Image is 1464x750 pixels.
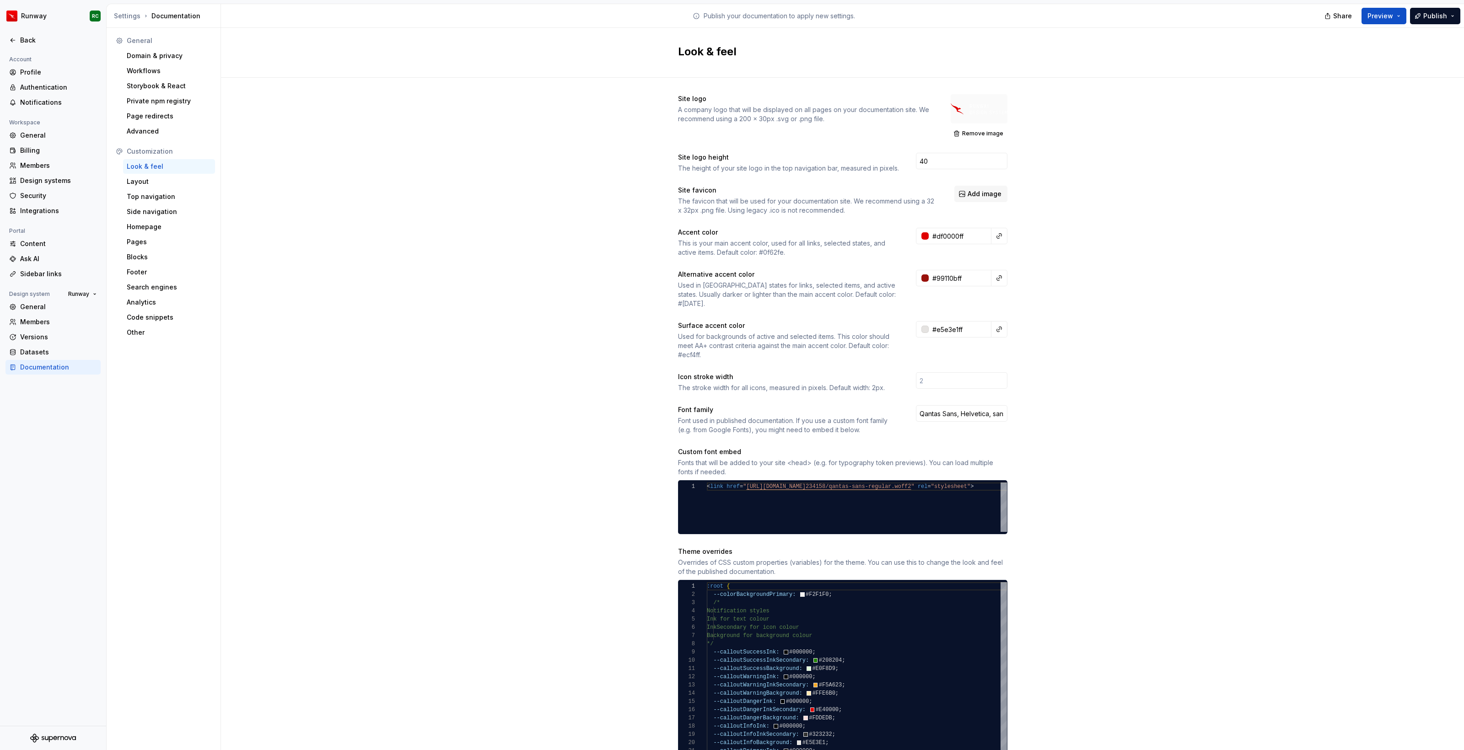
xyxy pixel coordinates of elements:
div: Site logo [678,94,934,103]
div: Workflows [127,66,211,75]
input: 2 [916,372,1007,389]
span: #E40000 [815,707,838,713]
div: 17 [678,714,695,722]
span: #323232 [809,731,832,738]
div: Integrations [20,206,97,215]
span: Publish [1423,11,1447,21]
p: Publish your documentation to apply new settings. [704,11,855,21]
input: e.g. #000000 [929,321,991,337]
div: Settings [114,11,140,21]
span: --calloutWarningInkSecondary: [713,682,809,688]
span: ; [802,723,805,729]
span: :root [707,583,723,589]
span: ; [832,731,835,738]
div: Analytics [127,298,211,307]
div: 1 [678,482,695,491]
input: e.g. #000000 [929,270,991,286]
span: --calloutDangerInk: [713,698,776,705]
span: #FFE6B0 [812,690,835,696]
span: --calloutSuccessInk: [713,649,779,655]
div: Font used in published documentation. If you use a custom font family (e.g. from Google Fonts), y... [678,416,899,434]
button: RunwayRC [2,6,104,26]
div: Portal [5,225,29,236]
a: Pages [123,235,215,249]
a: Profile [5,65,101,80]
div: Content [20,239,97,248]
a: General [5,128,101,143]
a: Layout [123,174,215,189]
div: Authentication [20,83,97,92]
div: Alternative accent color [678,270,899,279]
a: Blocks [123,250,215,264]
div: Profile [20,68,97,77]
span: = [927,483,931,490]
span: --calloutDangerInkSecondary: [713,707,806,713]
div: 20 [678,739,695,747]
div: Site favicon [678,186,938,195]
a: Content [5,236,101,251]
a: Ask AI [5,252,101,266]
div: Accent color [678,228,899,237]
a: Top navigation [123,189,215,204]
span: ; [835,665,838,672]
div: The height of your site logo in the top navigation bar, measured in pixels. [678,164,899,173]
span: #E0F8D9 [812,665,835,672]
span: ; [812,674,815,680]
div: The stroke width for all icons, measured in pixels. Default width: 2px. [678,383,899,392]
span: --calloutInfoInkSecondary: [713,731,799,738]
span: --calloutWarningBackground: [713,690,802,696]
span: --calloutInfoBackground: [713,739,792,746]
a: Security [5,188,101,203]
div: General [20,131,97,140]
span: InkSecondary for icon colour [707,624,799,631]
a: Integrations [5,204,101,218]
span: Remove image [962,130,1003,137]
div: 10 [678,656,695,664]
div: Documentation [114,11,217,21]
div: 19 [678,730,695,739]
div: Sidebar links [20,269,97,279]
div: Datasets [20,348,97,357]
div: RC [92,12,99,20]
span: #F5A623 [818,682,841,688]
span: ; [842,657,845,664]
span: --calloutWarningInk: [713,674,779,680]
div: Other [127,328,211,337]
a: Side navigation [123,204,215,219]
button: Publish [1410,8,1460,24]
a: Workflows [123,64,215,78]
span: < [707,483,710,490]
div: 2 [678,590,695,599]
div: 4 [678,607,695,615]
span: --calloutInfoInk: [713,723,769,729]
a: Datasets [5,345,101,359]
div: Members [20,317,97,327]
div: Back [20,36,97,45]
input: e.g. #000000 [929,228,991,244]
div: 12 [678,673,695,681]
a: Storybook & React [123,79,215,93]
div: Font family [678,405,899,414]
span: = [740,483,743,490]
a: Footer [123,265,215,279]
div: Custom font embed [678,447,1007,456]
a: Notifications [5,95,101,110]
div: Used in [GEOGRAPHIC_DATA] states for links, selected items, and active states. Usually darker or ... [678,281,899,308]
a: Authentication [5,80,101,95]
div: Icon stroke width [678,372,899,381]
div: Overrides of CSS custom properties (variables) for the theme. You can use this to change the look... [678,558,1007,576]
span: #E5E3E1 [802,739,825,746]
span: #000000 [789,674,812,680]
div: General [127,36,211,45]
span: --calloutSuccessInkSecondary: [713,657,809,664]
div: Documentation [20,363,97,372]
div: Code snippets [127,313,211,322]
span: ; [825,739,829,746]
span: rel [917,483,927,490]
span: Preview [1367,11,1393,21]
span: Ink for text colour [707,616,770,622]
div: Search engines [127,283,211,292]
img: 6b187050-a3ed-48aa-8485-808e17fcee26.png [6,11,17,21]
div: Fonts that will be added to your site <head> (e.g. for typography token previews). You can load m... [678,458,1007,477]
div: Design systems [20,176,97,185]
